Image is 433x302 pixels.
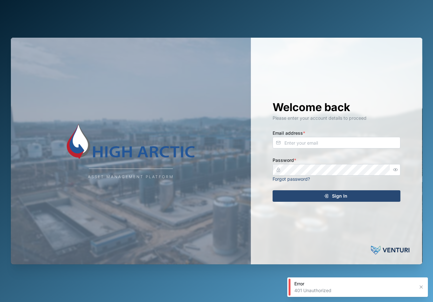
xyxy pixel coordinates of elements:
a: Forgot password? [273,176,310,182]
img: Company Logo [67,122,195,160]
label: Password [273,157,296,164]
label: Email address [273,130,305,137]
div: Asset Management Platform [88,174,174,180]
div: 401 Unauthorized [294,287,414,294]
span: Sign In [332,191,347,201]
div: Please enter your account details to proceed [273,115,400,122]
input: Enter your email [273,137,400,148]
img: Venturi [371,244,409,257]
button: Sign In [273,190,400,202]
div: Error [294,281,414,287]
h1: Welcome back [273,100,400,114]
